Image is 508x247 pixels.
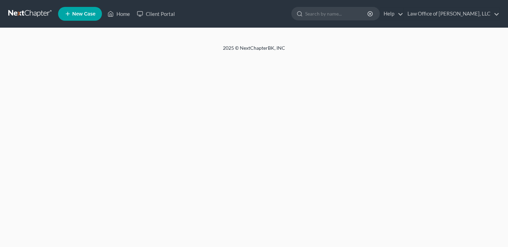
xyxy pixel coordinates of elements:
[72,11,95,17] span: New Case
[133,8,178,20] a: Client Portal
[380,8,403,20] a: Help
[404,8,499,20] a: Law Office of [PERSON_NAME], LLC
[57,45,451,57] div: 2025 © NextChapterBK, INC
[305,7,368,20] input: Search by name...
[104,8,133,20] a: Home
